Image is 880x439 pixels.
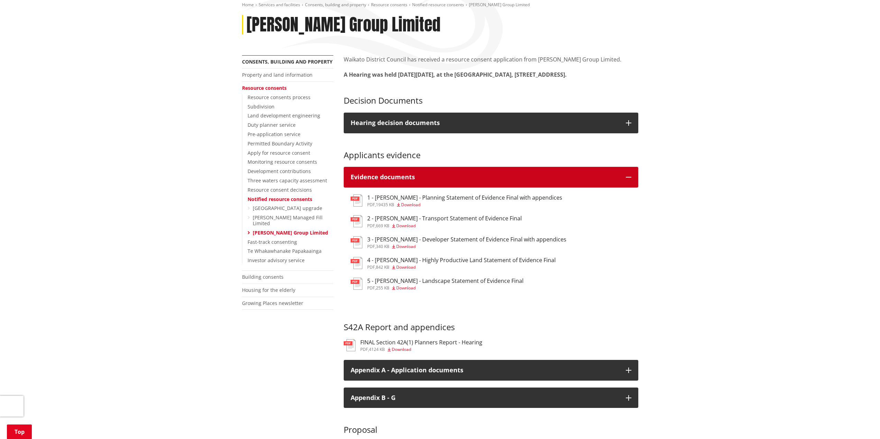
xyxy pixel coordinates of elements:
[376,223,389,229] span: 669 KB
[371,2,407,8] a: Resource consents
[367,245,566,249] div: ,
[242,2,638,8] nav: breadcrumb
[376,202,394,208] span: 19435 KB
[7,424,32,439] a: Top
[344,312,638,332] h3: S42A Report and appendices
[248,140,312,147] a: Permitted Boundary Activity
[367,194,562,201] h3: 1 - [PERSON_NAME] - Planning Statement of Evidence Final with appendices
[367,224,522,228] div: ,
[248,112,320,119] a: Land development engineering
[396,223,416,229] span: Download
[351,120,619,126] p: Hearing decision documents
[351,257,556,269] a: 4 - [PERSON_NAME] - Highly Productive Land Statement of Evidence Final pdf,842 KB Download
[248,122,296,128] a: Duty planner service
[376,285,389,291] span: 255 KB
[351,174,619,181] div: Evidence documents
[248,159,317,165] a: Monitoring resource consents
[344,140,638,160] h3: Applicants evidence
[351,236,566,249] a: 3 - [PERSON_NAME] - Developer Statement of Evidence Final with appendices pdf,340 KB Download
[392,346,411,352] span: Download
[396,264,416,270] span: Download
[248,257,305,264] a: Investor advisory service
[360,347,482,352] div: ,
[344,71,567,78] strong: A Hearing was held [DATE][DATE], at the [GEOGRAPHIC_DATA], [STREET_ADDRESS].
[360,339,482,346] h3: FINAL Section 42A(1) Planners Report - Hearing
[376,264,389,270] span: 842 KB
[376,244,389,249] span: 340 KB
[247,15,441,35] h1: [PERSON_NAME] Group Limited
[367,286,524,290] div: ,
[367,202,375,208] span: pdf
[367,215,522,222] h3: 2 - [PERSON_NAME] - Transport Statement of Evidence Final
[242,300,303,306] a: Growing Places newsletter
[253,205,322,211] a: [GEOGRAPHIC_DATA] upgrade
[367,223,375,229] span: pdf
[242,287,295,293] a: Housing for the elderly
[242,274,284,280] a: Building consents
[248,177,327,184] a: Three waters capacity assessment
[351,194,362,207] img: document-pdf.svg
[344,339,355,351] img: document-pdf.svg
[401,202,420,208] span: Download
[344,415,638,435] h3: Proposal
[344,86,638,106] h3: Decision Documents
[351,278,362,290] img: document-pdf.svg
[248,131,300,137] a: Pre-application service
[412,2,464,8] a: Notified resource consents
[344,113,638,133] button: Hearing decision documents
[367,264,375,270] span: pdf
[367,285,375,291] span: pdf
[351,278,524,290] a: 5 - [PERSON_NAME] - Landscape Statement of Evidence Final pdf,255 KB Download
[369,346,385,352] span: 4124 KB
[344,55,638,64] p: Waikato District Council has received a resource consent application from [PERSON_NAME] Group Lim...
[248,103,275,110] a: Subdivision
[344,388,638,408] button: Appendix B - G
[351,236,362,248] img: document-pdf.svg
[248,168,311,174] a: Development contributions
[351,367,619,374] div: Appendix A - Application documents
[351,194,562,207] a: 1 - [PERSON_NAME] - Planning Statement of Evidence Final with appendices pdf,19435 KB Download
[248,187,312,193] a: Resource consent decisions
[344,360,638,381] button: Appendix A - Application documents
[396,244,416,249] span: Download
[848,410,873,435] iframe: Messenger Launcher
[253,229,328,236] a: [PERSON_NAME] Group Limited
[396,285,416,291] span: Download
[253,214,323,227] a: [PERSON_NAME] Managed Fill Limited
[242,2,254,8] a: Home
[351,215,522,228] a: 2 - [PERSON_NAME] - Transport Statement of Evidence Final pdf,669 KB Download
[360,346,368,352] span: pdf
[248,196,312,202] a: Notified resource consents
[367,244,375,249] span: pdf
[367,236,566,243] h3: 3 - [PERSON_NAME] - Developer Statement of Evidence Final with appendices
[242,58,333,65] a: Consents, building and property
[367,278,524,284] h3: 5 - [PERSON_NAME] - Landscape Statement of Evidence Final
[351,257,362,269] img: document-pdf.svg
[259,2,300,8] a: Services and facilities
[248,248,322,254] a: Te Whakawhanake Papakaainga
[248,239,297,245] a: Fast-track consenting
[344,339,482,352] a: FINAL Section 42A(1) Planners Report - Hearing pdf,4124 KB Download
[367,265,556,269] div: ,
[367,203,562,207] div: ,
[305,2,366,8] a: Consents, building and property
[242,85,287,91] a: Resource consents
[248,94,311,101] a: Resource consents process
[351,215,362,227] img: document-pdf.svg
[344,167,638,188] button: Evidence documents
[469,2,530,8] span: [PERSON_NAME] Group Limited
[242,71,313,78] a: Property and land information
[367,257,556,264] h3: 4 - [PERSON_NAME] - Highly Productive Land Statement of Evidence Final
[351,394,619,401] p: Appendix B - G
[248,150,310,156] a: Apply for resource consent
